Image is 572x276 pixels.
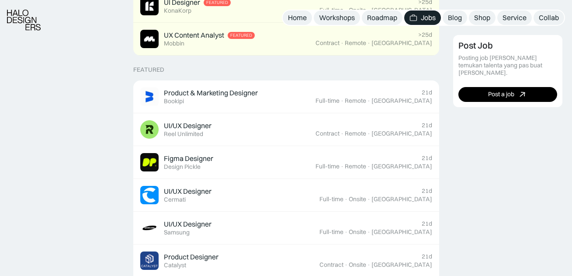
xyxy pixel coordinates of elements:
a: Shop [469,10,496,25]
div: · [367,97,371,105]
div: · [367,196,371,203]
a: Home [283,10,312,25]
div: UI/UX Designer [164,121,211,130]
div: 21d [422,187,432,195]
div: Bookipi [164,98,184,105]
a: Post a job [458,87,557,101]
div: · [367,163,371,170]
div: UX Content Analyst [164,31,224,40]
div: Full-time [319,196,343,203]
div: Onsite [349,261,366,269]
div: Design Pickle [164,163,201,171]
img: Job Image [140,252,159,270]
div: Product Designer [164,252,218,262]
div: [GEOGRAPHIC_DATA] [371,163,432,170]
div: Service [503,13,527,22]
div: UI/UX Designer [164,220,211,229]
div: · [367,39,371,47]
div: Figma Designer [164,154,213,163]
div: Shop [474,13,490,22]
div: [GEOGRAPHIC_DATA] [371,261,432,269]
div: 21d [422,253,432,260]
div: Remote [345,97,366,105]
div: Blog [448,13,462,22]
a: Roadmap [362,10,402,25]
div: · [344,7,348,14]
div: Featured [133,66,164,73]
a: Blog [443,10,467,25]
a: Jobs [404,10,441,25]
img: Job Image [140,186,159,204]
div: Samsung [164,229,190,236]
a: Service [497,10,532,25]
div: Workshops [319,13,355,22]
a: Job ImageUI/UX DesignerReel Unlimited21dContract·Remote·[GEOGRAPHIC_DATA] [133,113,439,146]
a: Collab [534,10,564,25]
img: Job Image [140,219,159,237]
div: Remote [345,39,366,47]
div: Jobs [421,13,436,22]
img: Job Image [140,120,159,139]
div: 21d [422,154,432,162]
div: Contract [319,261,343,269]
div: Contract [315,130,340,137]
a: Workshops [314,10,360,25]
div: Posting job [PERSON_NAME] temukan talenta yang pas buat [PERSON_NAME]. [458,54,557,76]
a: Job ImageProduct & Marketing DesignerBookipi21dFull-time·Remote·[GEOGRAPHIC_DATA] [133,80,439,113]
div: [GEOGRAPHIC_DATA] [371,97,432,105]
div: >25d [418,31,432,38]
div: Full-time [315,163,340,170]
div: KonaKorp [164,7,191,14]
div: Mobbin [164,40,184,47]
div: [GEOGRAPHIC_DATA] [371,196,432,203]
div: · [344,261,348,269]
div: Onsite [349,196,366,203]
div: · [340,97,344,105]
div: [GEOGRAPHIC_DATA] [371,39,432,47]
div: 21d [422,220,432,227]
div: Contract [315,39,340,47]
div: · [340,39,344,47]
div: [GEOGRAPHIC_DATA] [371,7,432,14]
a: Job ImageUI/UX DesignerSamsung21dFull-time·Onsite·[GEOGRAPHIC_DATA] [133,212,439,245]
div: 21d [422,122,432,129]
div: Cermati [164,196,186,203]
div: · [344,196,348,203]
div: Onsite [349,228,366,236]
div: · [340,130,344,137]
div: Post Job [458,40,493,51]
div: · [340,163,344,170]
div: Featured [230,33,252,38]
div: Onsite [349,7,366,14]
div: Product & Marketing Designer [164,88,258,98]
div: Catalyst [164,262,186,269]
div: · [367,130,371,137]
img: Job Image [140,153,159,171]
div: · [367,7,371,14]
div: 21d [422,89,432,96]
div: · [367,261,371,269]
div: Full-time [319,7,343,14]
div: Remote [345,130,366,137]
div: · [344,228,348,236]
a: Job ImageUI/UX DesignerCermati21dFull-time·Onsite·[GEOGRAPHIC_DATA] [133,179,439,212]
div: Reel Unlimited [164,130,203,138]
div: Home [288,13,307,22]
div: Remote [345,163,366,170]
img: Job Image [140,30,159,48]
div: [GEOGRAPHIC_DATA] [371,130,432,137]
a: Job ImageFigma DesignerDesign Pickle21dFull-time·Remote·[GEOGRAPHIC_DATA] [133,146,439,179]
div: Full-time [319,228,343,236]
div: Roadmap [367,13,397,22]
div: · [367,228,371,236]
img: Job Image [140,87,159,106]
div: UI/UX Designer [164,187,211,196]
a: Job ImageUX Content AnalystFeaturedMobbin>25dContract·Remote·[GEOGRAPHIC_DATA] [133,23,439,56]
div: [GEOGRAPHIC_DATA] [371,228,432,236]
div: Post a job [488,91,514,98]
div: Collab [539,13,559,22]
div: Full-time [315,97,340,105]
